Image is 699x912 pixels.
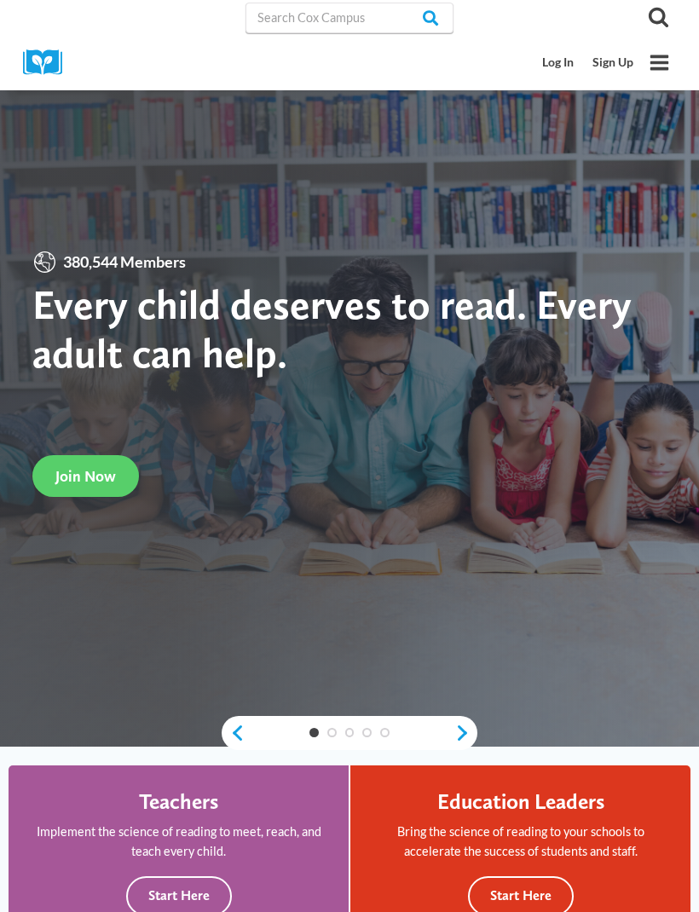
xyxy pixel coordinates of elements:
[246,3,453,33] input: Search Cox Campus
[437,788,604,814] h4: Education Leaders
[32,455,139,497] a: Join Now
[534,47,643,78] nav: Secondary Mobile Navigation
[583,47,643,78] a: Sign Up
[454,724,477,742] a: next
[57,250,192,274] span: 380,544 Members
[222,724,245,742] a: previous
[380,728,390,737] a: 5
[534,47,584,78] a: Log In
[222,716,477,750] div: content slider buttons
[309,728,319,737] a: 1
[139,788,218,814] h4: Teachers
[362,728,372,737] a: 4
[55,467,116,485] span: Join Now
[327,728,337,737] a: 2
[23,49,74,76] img: Cox Campus
[32,822,326,861] p: Implement the science of reading to meet, reach, and teach every child.
[373,822,667,861] p: Bring the science of reading to your schools to accelerate the success of students and staff.
[32,280,632,378] strong: Every child deserves to read. Every adult can help.
[643,46,676,79] button: Open menu
[345,728,355,737] a: 3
